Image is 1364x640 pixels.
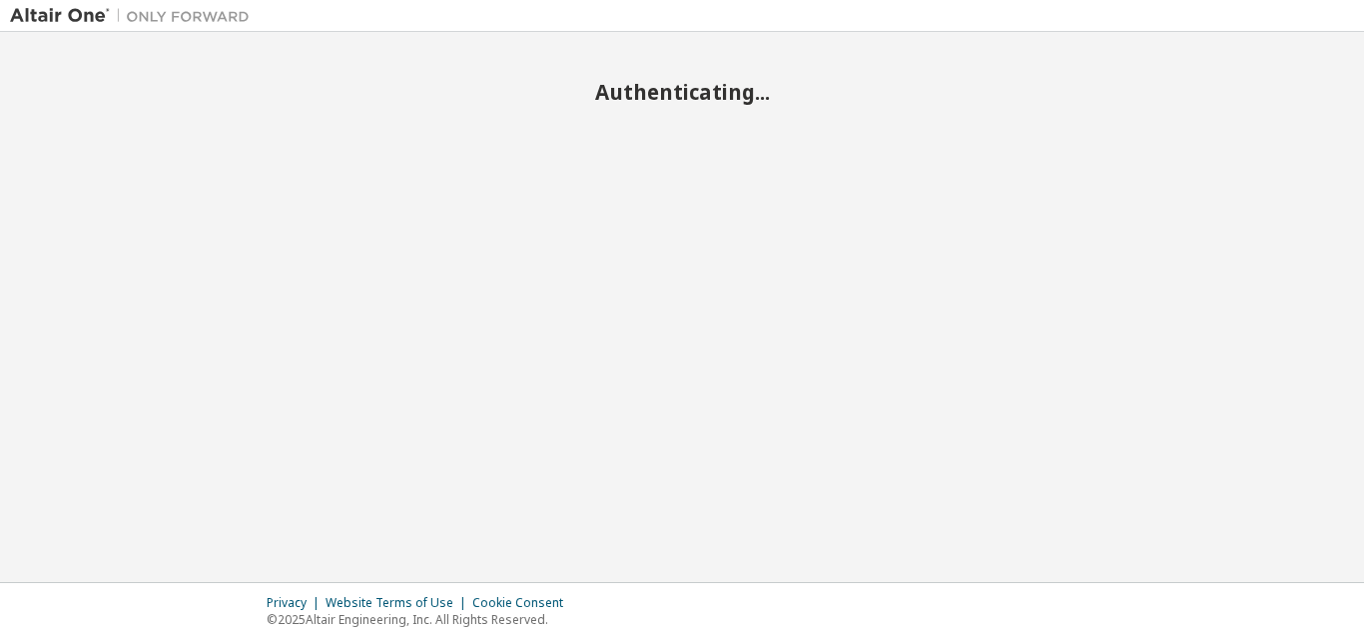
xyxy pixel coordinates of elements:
img: Altair One [10,6,260,26]
div: Website Terms of Use [326,595,472,611]
h2: Authenticating... [10,79,1354,105]
p: © 2025 Altair Engineering, Inc. All Rights Reserved. [267,611,575,628]
div: Cookie Consent [472,595,575,611]
div: Privacy [267,595,326,611]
